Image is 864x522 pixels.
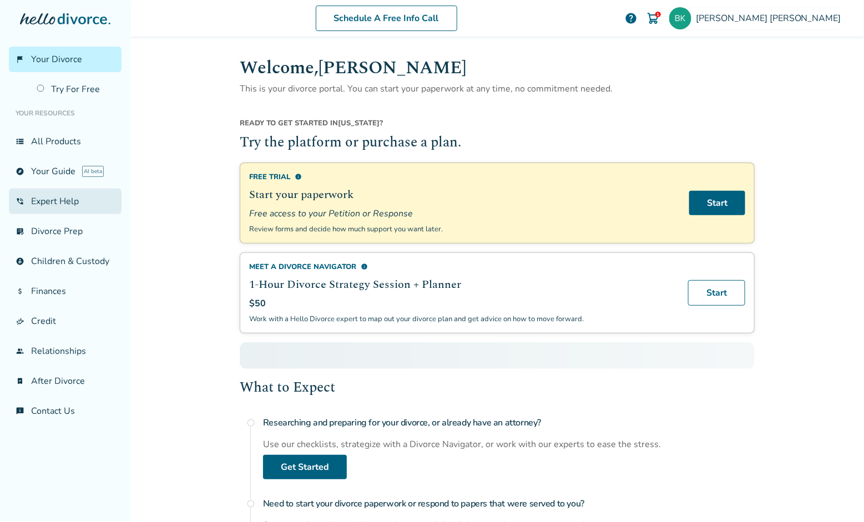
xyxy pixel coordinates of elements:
a: bookmark_checkAfter Divorce [9,368,122,394]
h2: What to Expect [240,378,755,399]
a: account_childChildren & Custody [9,249,122,274]
a: Schedule A Free Info Call [316,6,457,31]
p: This is your divorce portal. You can start your paperwork at any time, no commitment needed. [240,82,755,96]
span: list_alt_check [16,227,24,236]
a: exploreYour GuideAI beta [9,159,122,184]
a: finance_modeCredit [9,308,122,334]
span: info [295,173,302,180]
li: Your Resources [9,102,122,124]
span: radio_button_unchecked [246,499,255,508]
span: [PERSON_NAME] [PERSON_NAME] [696,12,846,24]
span: Ready to get started in [240,118,338,128]
span: attach_money [16,287,24,296]
div: Free Trial [249,172,676,182]
div: 1 [655,12,661,17]
span: view_list [16,137,24,146]
a: groupRelationships [9,338,122,364]
span: account_child [16,257,24,266]
a: attach_moneyFinances [9,278,122,304]
a: Start [689,191,745,215]
a: Start [688,280,745,306]
div: [US_STATE] ? [240,118,755,133]
span: Free access to your Petition or Response [249,207,676,220]
img: b.kendall@mac.com [669,7,691,29]
h2: 1-Hour Divorce Strategy Session + Planner [249,276,675,293]
a: chat_infoContact Us [9,398,122,424]
a: Try For Free [30,77,122,102]
span: bookmark_check [16,377,24,386]
a: flag_2Your Divorce [9,47,122,72]
span: flag_2 [16,55,24,64]
div: Meet a divorce navigator [249,262,675,272]
p: Review forms and decide how much support you want later. [249,224,676,234]
span: chat_info [16,407,24,415]
a: phone_in_talkExpert Help [9,189,122,214]
div: Use our checklists, strategize with a Divorce Navigator, or work with our experts to ease the str... [263,438,755,450]
span: AI beta [82,166,104,177]
p: Work with a Hello Divorce expert to map out your divorce plan and get advice on how to move forward. [249,314,675,324]
h2: Start your paperwork [249,186,676,203]
h4: Need to start your divorce paperwork or respond to papers that were served to you? [263,493,755,515]
span: explore [16,167,24,176]
h1: Welcome, [PERSON_NAME] [240,54,755,82]
span: Your Divorce [31,53,82,65]
span: group [16,347,24,356]
a: help [624,12,638,25]
span: radio_button_unchecked [246,418,255,427]
span: info [361,263,368,270]
a: list_alt_checkDivorce Prep [9,219,122,244]
span: phone_in_talk [16,197,24,206]
a: view_listAll Products [9,129,122,154]
a: Get Started [263,455,347,479]
h4: Researching and preparing for your divorce, or already have an attorney? [263,412,755,434]
h2: Try the platform or purchase a plan. [240,133,755,154]
span: finance_mode [16,317,24,326]
img: Cart [646,12,660,25]
span: $50 [249,297,266,310]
